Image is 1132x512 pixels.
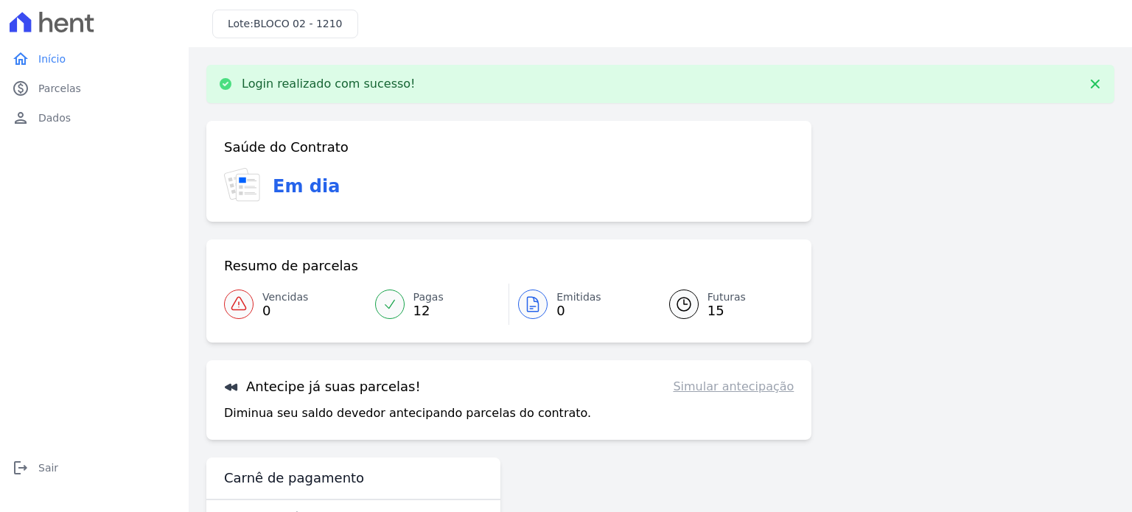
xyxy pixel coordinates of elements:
i: person [12,109,29,127]
span: Vencidas [262,290,308,305]
h3: Saúde do Contrato [224,138,349,156]
span: Início [38,52,66,66]
span: Dados [38,111,71,125]
a: homeInício [6,44,183,74]
a: logoutSair [6,453,183,483]
h3: Em dia [273,173,340,200]
span: Sair [38,460,58,475]
span: Emitidas [556,290,601,305]
i: home [12,50,29,68]
a: Futuras 15 [651,284,794,325]
h3: Carnê de pagamento [224,469,364,487]
p: Login realizado com sucesso! [242,77,416,91]
span: 0 [262,305,308,317]
span: 0 [556,305,601,317]
span: 12 [413,305,444,317]
p: Diminua seu saldo devedor antecipando parcelas do contrato. [224,404,591,422]
a: Simular antecipação [673,378,794,396]
i: paid [12,80,29,97]
a: paidParcelas [6,74,183,103]
i: logout [12,459,29,477]
span: Futuras [707,290,746,305]
a: Vencidas 0 [224,284,366,325]
h3: Antecipe já suas parcelas! [224,378,421,396]
span: Parcelas [38,81,81,96]
a: Pagas 12 [366,284,509,325]
span: Pagas [413,290,444,305]
h3: Lote: [228,16,343,32]
h3: Resumo de parcelas [224,257,358,275]
span: BLOCO 02 - 1210 [254,18,343,29]
a: personDados [6,103,183,133]
span: 15 [707,305,746,317]
a: Emitidas 0 [509,284,651,325]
